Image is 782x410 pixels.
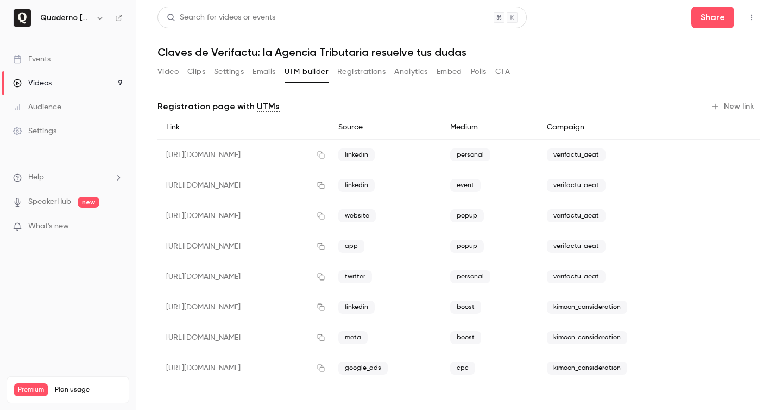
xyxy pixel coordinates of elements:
[157,292,330,322] div: [URL][DOMAIN_NAME]
[442,115,538,140] div: Medium
[691,7,734,28] button: Share
[13,54,51,65] div: Events
[330,115,442,140] div: Source
[338,209,376,222] span: website
[285,63,329,80] button: UTM builder
[547,331,627,344] span: kimoon_consideration
[338,362,388,375] span: google_ads
[28,221,69,232] span: What's new
[157,353,330,383] div: [URL][DOMAIN_NAME]
[547,270,606,283] span: verifactu_aeat
[13,78,52,89] div: Videos
[707,98,760,115] button: New link
[450,179,481,192] span: event
[13,172,123,183] li: help-dropdown-opener
[547,240,606,253] span: verifactu_aeat
[338,179,375,192] span: linkedin
[471,63,487,80] button: Polls
[13,102,61,113] div: Audience
[538,115,702,140] div: Campaign
[337,63,386,80] button: Registrations
[40,13,91,23] h6: Quaderno [GEOGRAPHIC_DATA]
[450,301,481,314] span: boost
[547,209,606,222] span: verifactu_aeat
[55,386,122,394] span: Plan usage
[547,362,627,375] span: kimoon_consideration
[167,12,275,23] div: Search for videos or events
[547,179,606,192] span: verifactu_aeat
[14,383,48,396] span: Premium
[157,46,760,59] h1: Claves de Verifactu: la Agencia Tributaria resuelve tus dudas
[450,331,481,344] span: boost
[157,322,330,353] div: [URL][DOMAIN_NAME]
[495,63,510,80] button: CTA
[214,63,244,80] button: Settings
[28,172,44,183] span: Help
[253,63,275,80] button: Emails
[187,63,205,80] button: Clips
[157,262,330,292] div: [URL][DOMAIN_NAME]
[157,100,280,113] p: Registration page with
[14,9,31,27] img: Quaderno España
[450,240,484,253] span: popup
[157,115,330,140] div: Link
[110,222,123,232] iframe: Noticeable Trigger
[450,270,490,283] span: personal
[338,148,375,161] span: linkedin
[78,197,99,208] span: new
[13,126,56,136] div: Settings
[338,270,372,283] span: twitter
[450,209,484,222] span: popup
[157,140,330,171] div: [URL][DOMAIN_NAME]
[547,148,606,161] span: verifactu_aeat
[338,331,368,344] span: meta
[157,170,330,201] div: [URL][DOMAIN_NAME]
[743,9,760,26] button: Top Bar Actions
[437,63,462,80] button: Embed
[450,148,490,161] span: personal
[394,63,428,80] button: Analytics
[450,362,475,375] span: cpc
[157,63,179,80] button: Video
[338,240,364,253] span: app
[257,100,280,113] a: UTMs
[157,201,330,231] div: [URL][DOMAIN_NAME]
[157,231,330,262] div: [URL][DOMAIN_NAME]
[28,196,71,208] a: SpeakerHub
[338,301,375,314] span: linkedin
[547,301,627,314] span: kimoon_consideration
